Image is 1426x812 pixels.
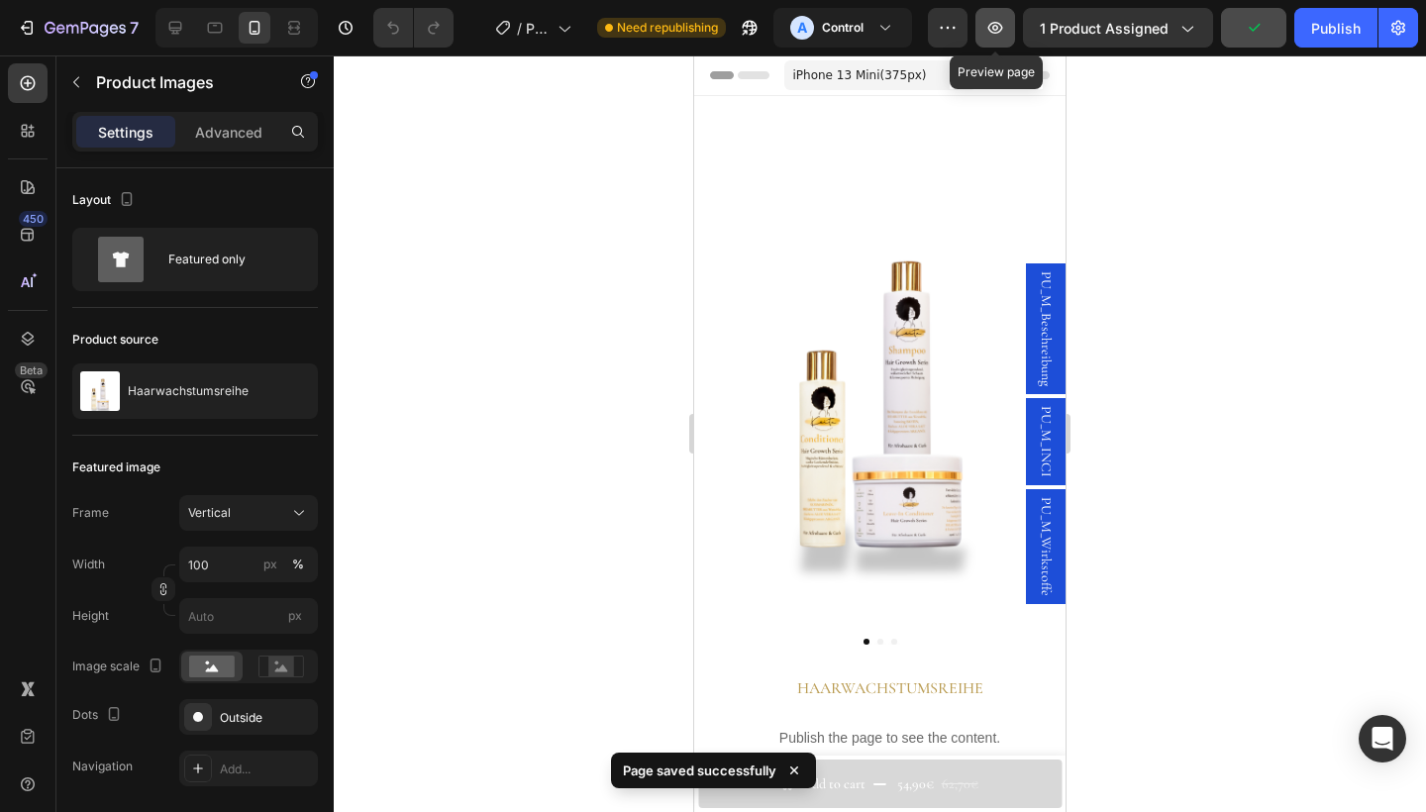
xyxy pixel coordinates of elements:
[188,504,231,522] span: Vertical
[72,758,133,775] div: Navigation
[623,761,776,780] p: Page saved successfully
[1294,8,1377,48] button: Publish
[797,18,807,38] p: A
[98,122,153,143] p: Settings
[130,16,139,40] p: 7
[96,70,264,94] p: Product Images
[179,598,318,634] input: px
[286,553,310,576] button: px
[773,8,912,48] button: AControl
[72,187,139,214] div: Layout
[128,384,249,398] p: Haarwachstumsreihe
[288,608,302,623] span: px
[80,371,120,411] img: product feature img
[263,556,277,573] div: px
[822,18,864,38] h3: Control
[19,211,48,227] div: 450
[179,495,318,531] button: Vertical
[15,362,48,378] div: Beta
[258,553,282,576] button: %
[1359,715,1406,762] div: Open Intercom Messenger
[72,556,105,573] label: Width
[72,504,109,522] label: Frame
[220,761,313,778] div: Add...
[526,18,550,39] span: Product Page - [DATE] 15:33:32
[220,709,313,727] div: Outside
[72,458,160,476] div: Featured image
[168,237,289,282] div: Featured only
[72,607,109,625] label: Height
[292,556,304,573] div: %
[1023,8,1213,48] button: 1 product assigned
[373,8,454,48] div: Undo/Redo
[517,18,522,39] span: /
[1311,18,1361,39] div: Publish
[1040,18,1169,39] span: 1 product assigned
[694,55,1066,812] iframe: Design area
[72,702,126,729] div: Dots
[195,122,262,143] p: Advanced
[179,547,318,582] input: px%
[72,654,167,680] div: Image scale
[617,19,718,37] span: Need republishing
[72,331,158,349] div: Product source
[8,8,148,48] button: 7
